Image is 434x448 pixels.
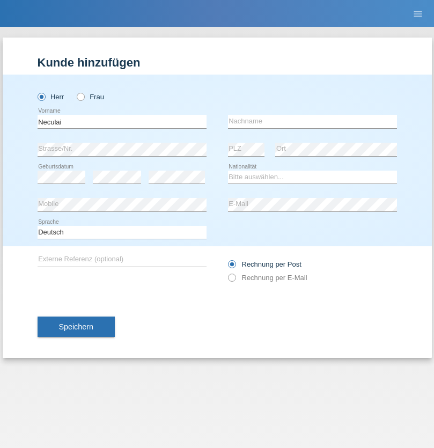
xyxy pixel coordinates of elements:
[228,274,235,287] input: Rechnung per E-Mail
[38,56,397,69] h1: Kunde hinzufügen
[38,93,64,101] label: Herr
[38,317,115,337] button: Speichern
[228,274,307,282] label: Rechnung per E-Mail
[228,260,235,274] input: Rechnung per Post
[38,93,45,100] input: Herr
[228,260,301,268] label: Rechnung per Post
[413,9,423,19] i: menu
[77,93,84,100] input: Frau
[407,10,429,17] a: menu
[59,322,93,331] span: Speichern
[77,93,104,101] label: Frau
